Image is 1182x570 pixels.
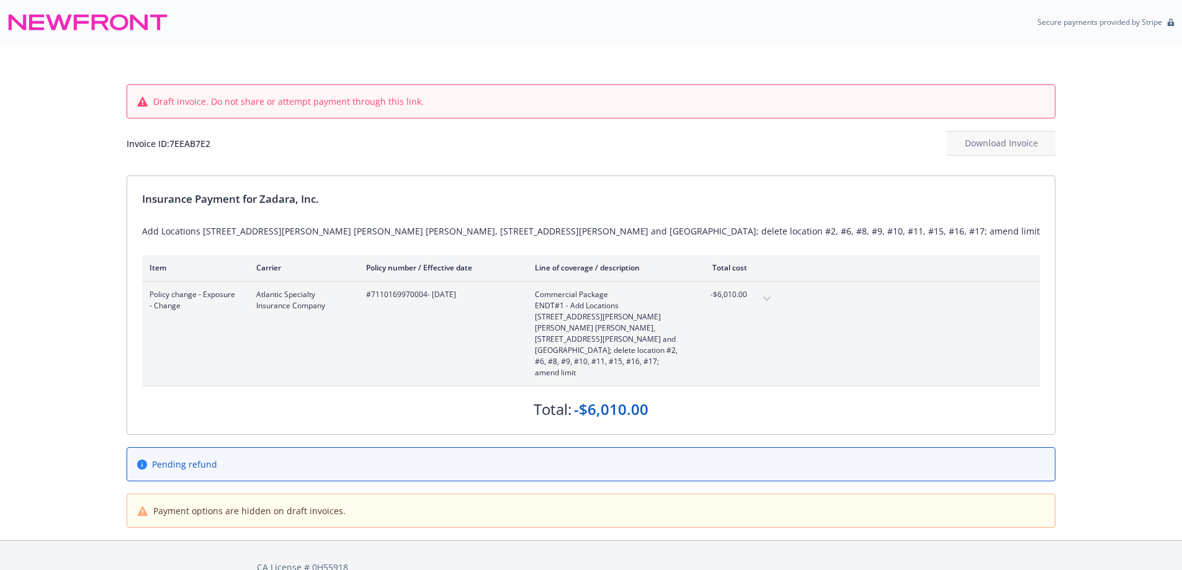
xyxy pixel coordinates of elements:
[142,191,1040,207] div: Insurance Payment for Zadara, Inc.
[947,131,1055,155] div: Download Invoice
[1037,17,1162,27] p: Secure payments provided by Stripe
[150,262,236,273] div: Item
[757,289,777,309] button: expand content
[150,289,236,311] span: Policy change - Exposure - Change
[152,458,217,471] span: Pending refund
[366,289,515,300] span: #7110169970004 - [DATE]
[574,399,648,420] div: -$6,010.00
[535,289,681,300] span: Commercial Package
[947,131,1055,156] button: Download Invoice
[535,289,681,378] span: Commercial PackageENDT#1 - Add Locations [STREET_ADDRESS][PERSON_NAME] [PERSON_NAME] [PERSON_NAME...
[535,300,681,378] span: ENDT#1 - Add Locations [STREET_ADDRESS][PERSON_NAME] [PERSON_NAME] [PERSON_NAME], [STREET_ADDRESS...
[142,225,1040,238] div: Add Locations [STREET_ADDRESS][PERSON_NAME] [PERSON_NAME] [PERSON_NAME], [STREET_ADDRESS][PERSON_...
[534,399,571,420] div: Total:
[142,282,784,386] div: Policy change - Exposure - ChangeAtlantic Specialty Insurance Company#7110169970004- [DATE]Commer...
[127,137,210,150] div: Invoice ID: 7EEAB7E2
[153,95,424,108] span: Draft invoice. Do not share or attempt payment through this link.
[535,262,681,273] div: Line of coverage / description
[366,262,515,273] div: Policy number / Effective date
[256,289,346,311] span: Atlantic Specialty Insurance Company
[701,289,747,300] span: -$6,010.00
[256,262,346,273] div: Carrier
[701,262,747,273] div: Total cost
[153,504,346,517] span: Payment options are hidden on draft invoices.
